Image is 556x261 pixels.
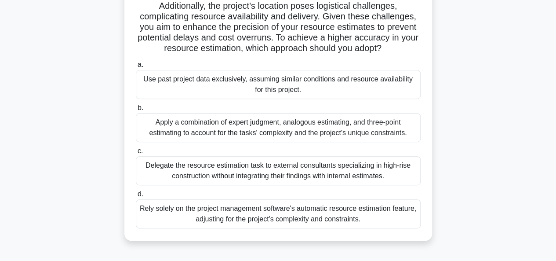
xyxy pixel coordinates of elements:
[136,156,421,185] div: Delegate the resource estimation task to external consultants specializing in high-rise construct...
[138,104,143,111] span: b.
[136,70,421,99] div: Use past project data exclusively, assuming similar conditions and resource availability for this...
[138,190,143,198] span: d.
[138,147,143,154] span: c.
[136,113,421,142] div: Apply a combination of expert judgment, analogous estimating, and three-point estimating to accou...
[136,199,421,228] div: Rely solely on the project management software's automatic resource estimation feature, adjusting...
[138,61,143,68] span: a.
